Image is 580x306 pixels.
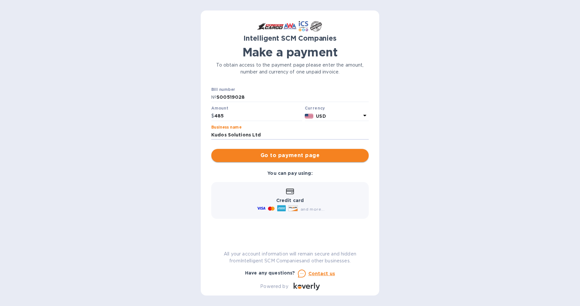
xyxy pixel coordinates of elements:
b: USD [316,113,326,119]
p: Powered by [260,283,288,290]
span: Go to payment page [217,152,363,159]
u: Contact us [308,271,335,276]
b: You can pay using: [267,171,312,176]
img: USD [305,114,314,118]
label: Bill number [211,88,235,92]
button: Go to payment page [211,149,369,162]
p: To obtain access to the payment page please enter the amount, number and currency of one unpaid i... [211,62,369,75]
label: Amount [211,107,228,111]
b: Have any questions? [245,270,295,275]
p: All your account information will remain secure and hidden from Intelligent SCM Companies and oth... [211,251,369,264]
h1: Make a payment [211,45,369,59]
input: 0.00 [214,111,302,121]
p: $ [211,112,214,119]
input: Enter bill number [217,92,369,102]
b: Intelligent SCM Companies [243,34,337,42]
input: Enter business name [211,130,369,140]
b: Credit card [276,198,304,203]
label: Business name [211,125,241,129]
b: Currency [305,106,325,111]
span: and more... [300,207,324,212]
p: № [211,94,217,101]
